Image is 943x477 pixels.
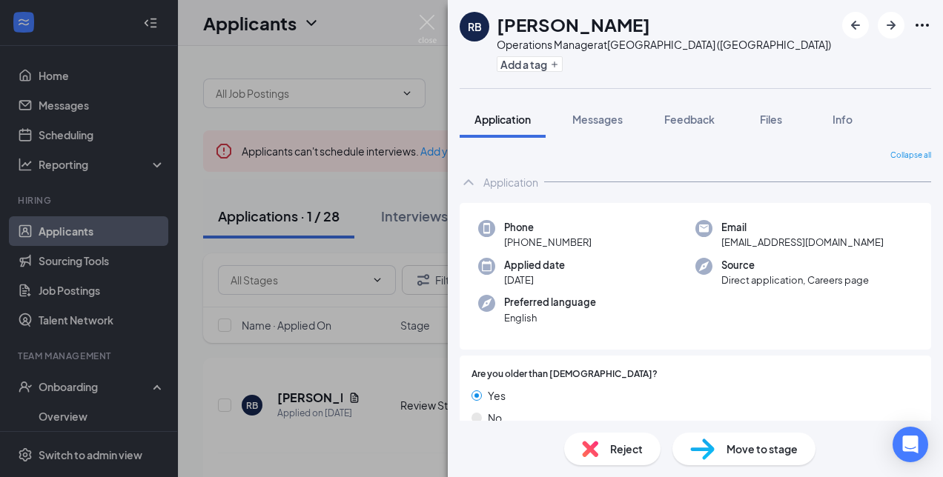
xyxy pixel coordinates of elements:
[497,12,650,37] h1: [PERSON_NAME]
[497,56,563,72] button: PlusAdd a tag
[721,235,884,250] span: [EMAIL_ADDRESS][DOMAIN_NAME]
[550,60,559,69] svg: Plus
[878,12,904,39] button: ArrowRight
[913,16,931,34] svg: Ellipses
[488,387,506,404] span: Yes
[610,441,643,457] span: Reject
[504,258,565,273] span: Applied date
[721,273,869,287] span: Direct application, Careers page
[760,113,782,126] span: Files
[833,113,853,126] span: Info
[471,367,658,381] span: Are you older than [DEMOGRAPHIC_DATA]?
[721,258,869,273] span: Source
[504,220,592,235] span: Phone
[847,16,864,34] svg: ArrowLeftNew
[483,175,538,190] div: Application
[721,220,884,235] span: Email
[572,113,623,126] span: Messages
[893,427,928,462] div: Open Intercom Messenger
[727,441,798,457] span: Move to stage
[664,113,715,126] span: Feedback
[504,273,565,287] span: [DATE]
[504,310,596,325] span: English
[504,235,592,250] span: [PHONE_NUMBER]
[882,16,900,34] svg: ArrowRight
[842,12,869,39] button: ArrowLeftNew
[468,19,482,34] div: RB
[497,37,831,52] div: Operations Manager at [GEOGRAPHIC_DATA] ([GEOGRAPHIC_DATA])
[488,410,502,426] span: No
[890,150,931,161] span: Collapse all
[474,113,531,126] span: Application
[504,295,596,310] span: Preferred language
[460,173,477,191] svg: ChevronUp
